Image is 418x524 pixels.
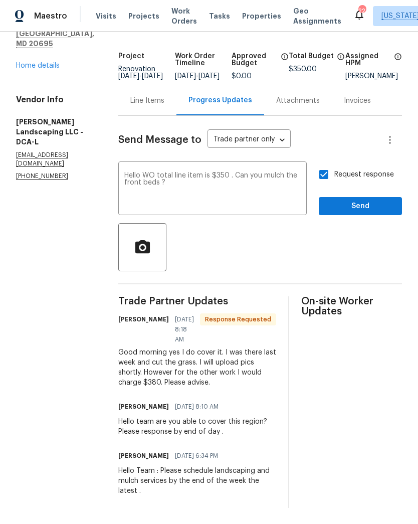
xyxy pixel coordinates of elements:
[301,296,402,316] span: On-site Worker Updates
[175,53,232,67] h5: Work Order Timeline
[118,466,276,496] div: Hello Team : Please schedule landscaping and mulch services by the end of the week the latest .
[276,96,320,106] div: Attachments
[327,200,394,213] span: Send
[334,169,394,180] span: Request response
[201,314,275,324] span: Response Requested
[188,95,252,105] div: Progress Updates
[345,53,391,67] h5: Assigned HPM
[232,53,277,67] h5: Approved Budget
[242,11,281,21] span: Properties
[118,73,163,80] span: -
[175,402,219,412] span: [DATE] 8:10 AM
[118,66,163,80] span: Renovation
[175,314,194,344] span: [DATE] 8:18 AM
[207,132,291,148] div: Trade partner only
[96,11,116,21] span: Visits
[394,53,402,73] span: The hpm assigned to this work order.
[118,417,276,437] div: Hello team are you able to cover this region? Please response by end of day .
[337,53,345,66] span: The total cost of line items that have been proposed by Opendoor. This sum includes line items th...
[289,53,334,60] h5: Total Budget
[118,296,276,306] span: Trade Partner Updates
[289,66,317,73] span: $350.00
[171,6,197,26] span: Work Orders
[344,96,371,106] div: Invoices
[118,402,169,412] h6: [PERSON_NAME]
[118,451,169,461] h6: [PERSON_NAME]
[175,73,220,80] span: -
[175,73,196,80] span: [DATE]
[209,13,230,20] span: Tasks
[175,451,218,461] span: [DATE] 6:34 PM
[124,172,301,207] textarea: Hello WO total line item is $350 . Can you mulch the front beds ?
[142,73,163,80] span: [DATE]
[130,96,164,106] div: Line Items
[118,53,144,60] h5: Project
[345,73,402,80] div: [PERSON_NAME]
[128,11,159,21] span: Projects
[16,62,60,69] a: Home details
[118,73,139,80] span: [DATE]
[319,197,402,216] button: Send
[118,135,201,145] span: Send Message to
[293,6,341,26] span: Geo Assignments
[198,73,220,80] span: [DATE]
[281,53,289,73] span: The total cost of line items that have been approved by both Opendoor and the Trade Partner. This...
[16,117,94,147] h5: [PERSON_NAME] Landscaping LLC - DCA-L
[118,347,276,388] div: Good morning yes I do cover it. I was there last week and cut the grass. I will upload pics short...
[16,95,94,105] h4: Vendor Info
[118,314,169,324] h6: [PERSON_NAME]
[34,11,67,21] span: Maestro
[358,6,365,16] div: 22
[232,73,252,80] span: $0.00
